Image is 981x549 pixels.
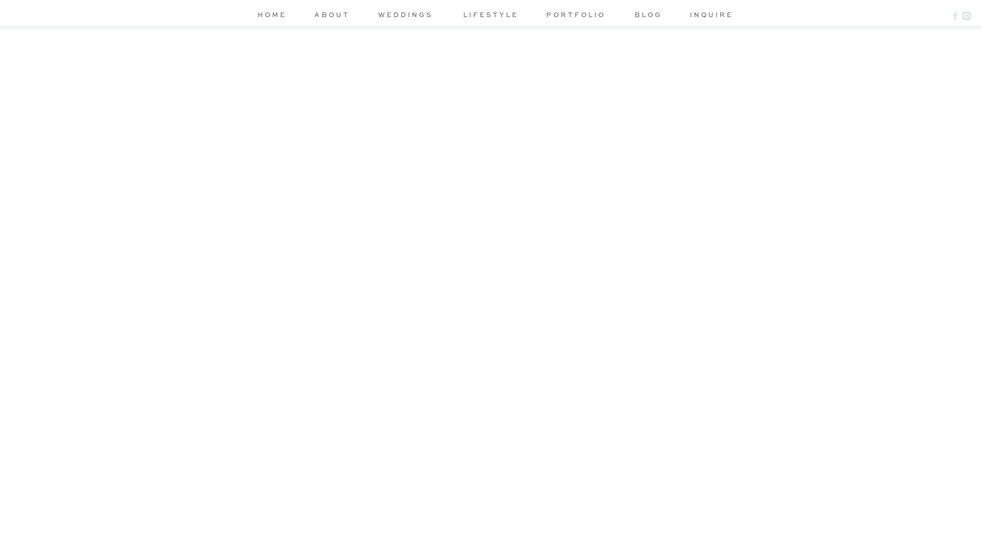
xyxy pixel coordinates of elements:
a: lifestyle [460,9,522,23]
a: portfolio [545,9,607,23]
a: weddings [374,9,437,23]
a: inquire [690,9,727,23]
a: blog [630,9,667,23]
a: home [255,9,290,23]
a: about [312,9,352,23]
